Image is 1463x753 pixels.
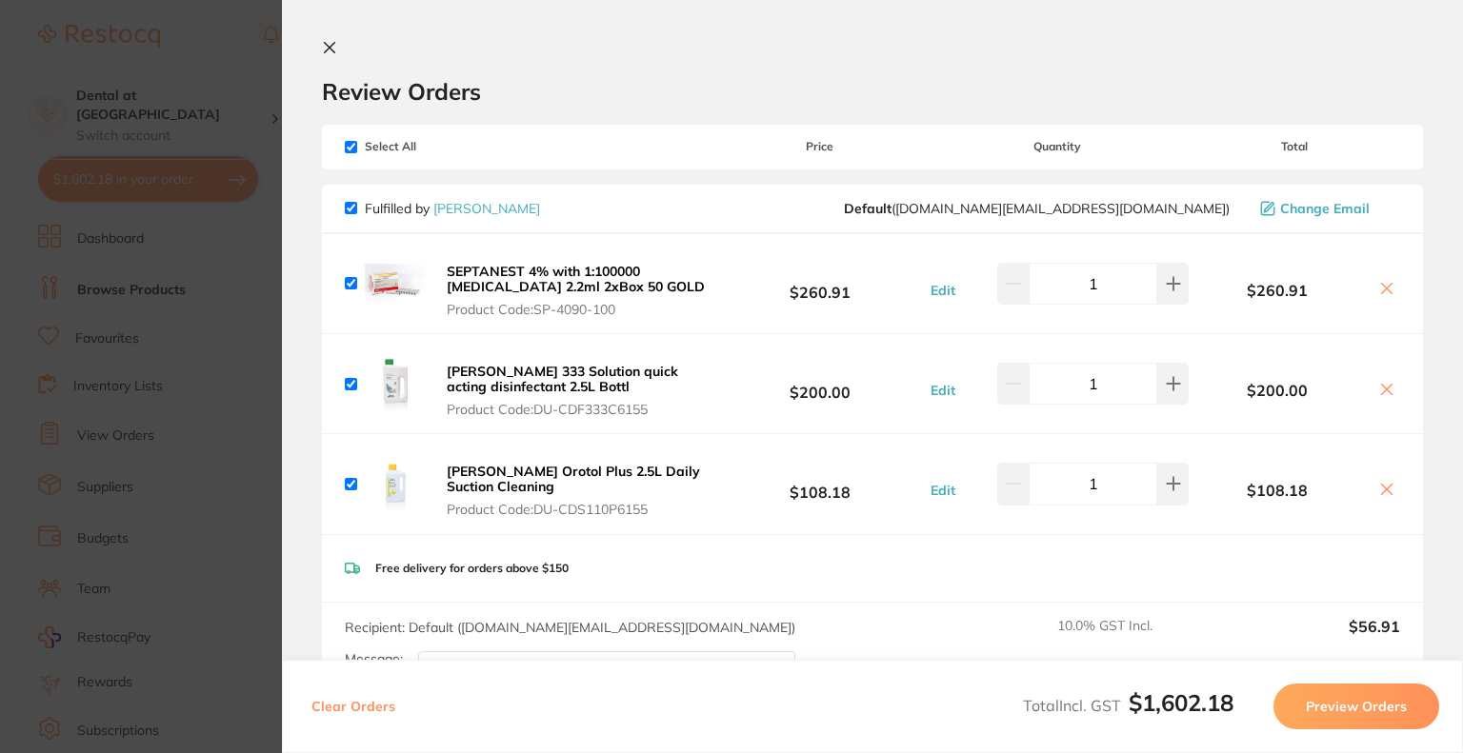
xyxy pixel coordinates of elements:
span: 10.0 % GST Incl. [1057,618,1221,660]
b: $260.91 [1189,282,1366,299]
button: [PERSON_NAME] Orotol Plus 2.5L Daily Suction Cleaning Product Code:DU-CDS110P6155 [441,463,714,518]
button: Edit [925,382,961,399]
img: M2hpdGN0dg [365,353,426,414]
img: YXFwbGRjYw [365,253,426,314]
button: Clear Orders [306,684,401,729]
b: [PERSON_NAME] 333 Solution quick acting disinfectant 2.5L Bottl [447,363,678,395]
button: SEPTANEST 4% with 1:100000 [MEDICAL_DATA] 2.2ml 2xBox 50 GOLD Product Code:SP-4090-100 [441,263,714,318]
a: [PERSON_NAME] [433,200,540,217]
span: Total [1189,140,1400,153]
b: [PERSON_NAME] Orotol Plus 2.5L Daily Suction Cleaning [447,463,700,495]
span: Recipient: Default ( [DOMAIN_NAME][EMAIL_ADDRESS][DOMAIN_NAME] ) [345,619,795,636]
output: $56.91 [1236,618,1400,660]
span: Quantity [925,140,1189,153]
span: Product Code: SP-4090-100 [447,302,709,317]
b: $1,602.18 [1129,688,1233,717]
span: Total Incl. GST [1023,696,1233,715]
span: Product Code: DU-CDF333C6155 [447,402,709,417]
img: am5xemp0Mw [365,453,426,514]
button: Change Email [1254,200,1400,217]
button: Preview Orders [1273,684,1439,729]
b: $108.18 [1189,482,1366,499]
button: [PERSON_NAME] 333 Solution quick acting disinfectant 2.5L Bottl Product Code:DU-CDF333C6155 [441,363,714,418]
b: $260.91 [714,266,926,301]
span: Price [714,140,926,153]
span: customer.care@henryschein.com.au [844,201,1230,216]
b: $200.00 [1189,382,1366,399]
p: Free delivery for orders above $150 [375,562,569,575]
button: Edit [925,482,961,499]
p: Fulfilled by [365,201,540,216]
b: Default [844,200,892,217]
button: Edit [925,282,961,299]
h2: Review Orders [322,77,1423,106]
b: SEPTANEST 4% with 1:100000 [MEDICAL_DATA] 2.2ml 2xBox 50 GOLD [447,263,705,295]
span: Product Code: DU-CDS110P6155 [447,502,709,517]
span: Change Email [1280,201,1370,216]
b: $200.00 [714,367,926,402]
b: $108.18 [714,466,926,502]
span: Select All [345,140,535,153]
label: Message: [345,651,403,667]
